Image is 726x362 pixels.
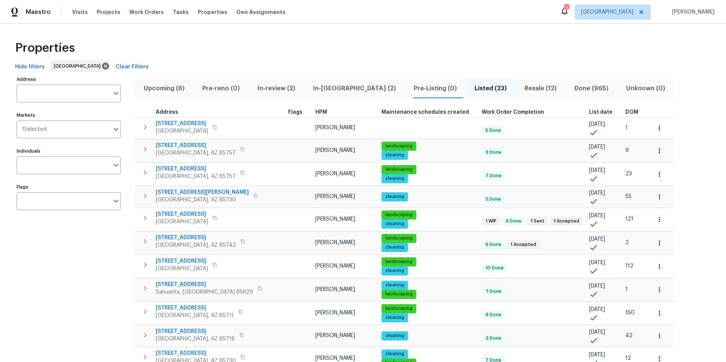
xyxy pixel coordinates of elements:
span: 9 Done [503,218,524,224]
span: [GEOGRAPHIC_DATA], AZ 85711 [156,312,234,319]
span: [PERSON_NAME] [315,263,355,269]
span: Maestro [26,8,51,16]
span: [STREET_ADDRESS] [156,328,235,335]
span: [STREET_ADDRESS] [156,350,236,357]
span: cleaning [382,221,407,227]
span: 1 WIP [482,218,500,224]
span: Properties [198,8,227,16]
span: 9 Done [482,149,504,156]
span: 150 [625,310,634,316]
span: 1 [625,287,628,292]
span: [DATE] [589,213,605,218]
span: 1 [625,125,628,130]
span: [DATE] [589,330,605,335]
span: 3 Done [482,335,504,342]
button: Hide filters [12,60,48,74]
span: [GEOGRAPHIC_DATA] [54,62,104,70]
span: [STREET_ADDRESS] [156,257,208,265]
span: Address [156,110,178,115]
span: 9 [625,148,629,153]
span: DOM [625,110,638,115]
span: 1 Accepted [551,218,582,224]
span: Projects [97,8,120,16]
span: 7 Done [482,173,504,179]
button: Open [111,124,121,135]
span: Work Order Completion [482,110,544,115]
span: [PERSON_NAME] [315,148,355,153]
span: [DATE] [589,283,605,289]
span: [DATE] [589,260,605,265]
span: Work Orders [129,8,164,16]
span: cleaning [382,351,407,357]
span: landscaping [382,258,416,265]
span: cleaning [382,193,407,200]
span: Upcoming (6) [139,83,189,94]
div: 1 [564,5,569,12]
span: 1 Sent [527,218,548,224]
span: cleaning [382,333,407,339]
span: 1 Selected [22,126,47,133]
span: [DATE] [589,122,605,127]
span: Maintenance schedules created [382,110,469,115]
span: Sahuarita, [GEOGRAPHIC_DATA] 85629 [156,288,253,296]
span: landscaping [382,212,416,218]
span: cleaning [382,175,407,182]
span: [STREET_ADDRESS] [156,120,208,127]
span: landscaping [382,305,416,312]
span: [DATE] [589,190,605,196]
button: Open [111,160,121,170]
span: cleaning [382,152,407,158]
span: cleaning [382,268,407,274]
span: [STREET_ADDRESS] [156,165,236,173]
button: Open [111,196,121,206]
span: cleaning [382,282,407,288]
span: [GEOGRAPHIC_DATA] [581,8,633,16]
span: [PERSON_NAME] [669,8,715,16]
span: 5 Done [482,196,504,203]
span: Clear Filters [116,62,149,72]
span: cleaning [382,244,407,251]
span: 7 Done [482,288,504,295]
span: [PERSON_NAME] [315,194,355,199]
span: Unknown (0) [622,83,669,94]
span: Done (965) [570,83,613,94]
span: Pre-reno (0) [198,83,244,94]
span: Tasks [173,9,189,15]
span: List date [589,110,613,115]
span: In-review (2) [253,83,299,94]
span: [DATE] [589,237,605,242]
span: [STREET_ADDRESS][PERSON_NAME] [156,189,249,196]
span: Resale (12) [520,83,561,94]
span: [DATE] [589,352,605,357]
span: HPM [315,110,327,115]
span: 23 [625,171,632,176]
span: [DATE] [589,307,605,312]
span: [PERSON_NAME] [315,333,355,338]
span: 10 Done [482,265,507,271]
span: Visits [72,8,88,16]
span: 5 Done [482,127,504,134]
span: Geo Assignments [236,8,285,16]
span: landscaping [382,143,416,149]
span: [STREET_ADDRESS] [156,304,234,312]
span: In-[GEOGRAPHIC_DATA] (2) [309,83,400,94]
label: Markets [17,113,121,118]
label: Individuals [17,149,121,153]
span: [GEOGRAPHIC_DATA] [156,218,208,226]
span: [PERSON_NAME] [315,240,355,245]
span: [DATE] [589,168,605,173]
button: Clear Filters [113,60,152,74]
span: 42 [625,333,633,338]
span: [STREET_ADDRESS] [156,281,253,288]
span: landscaping [382,166,416,173]
span: 8 Done [482,312,504,318]
span: landscaping [382,291,416,297]
span: [GEOGRAPHIC_DATA] [156,265,208,272]
span: [GEOGRAPHIC_DATA], AZ 85742 [156,241,236,249]
span: [PERSON_NAME] [315,310,355,316]
span: [PERSON_NAME] [315,287,355,292]
span: [GEOGRAPHIC_DATA] [156,127,208,135]
span: [GEOGRAPHIC_DATA], AZ 85718 [156,335,235,343]
span: [PERSON_NAME] [315,217,355,222]
span: [GEOGRAPHIC_DATA], AZ 85730 [156,196,249,204]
